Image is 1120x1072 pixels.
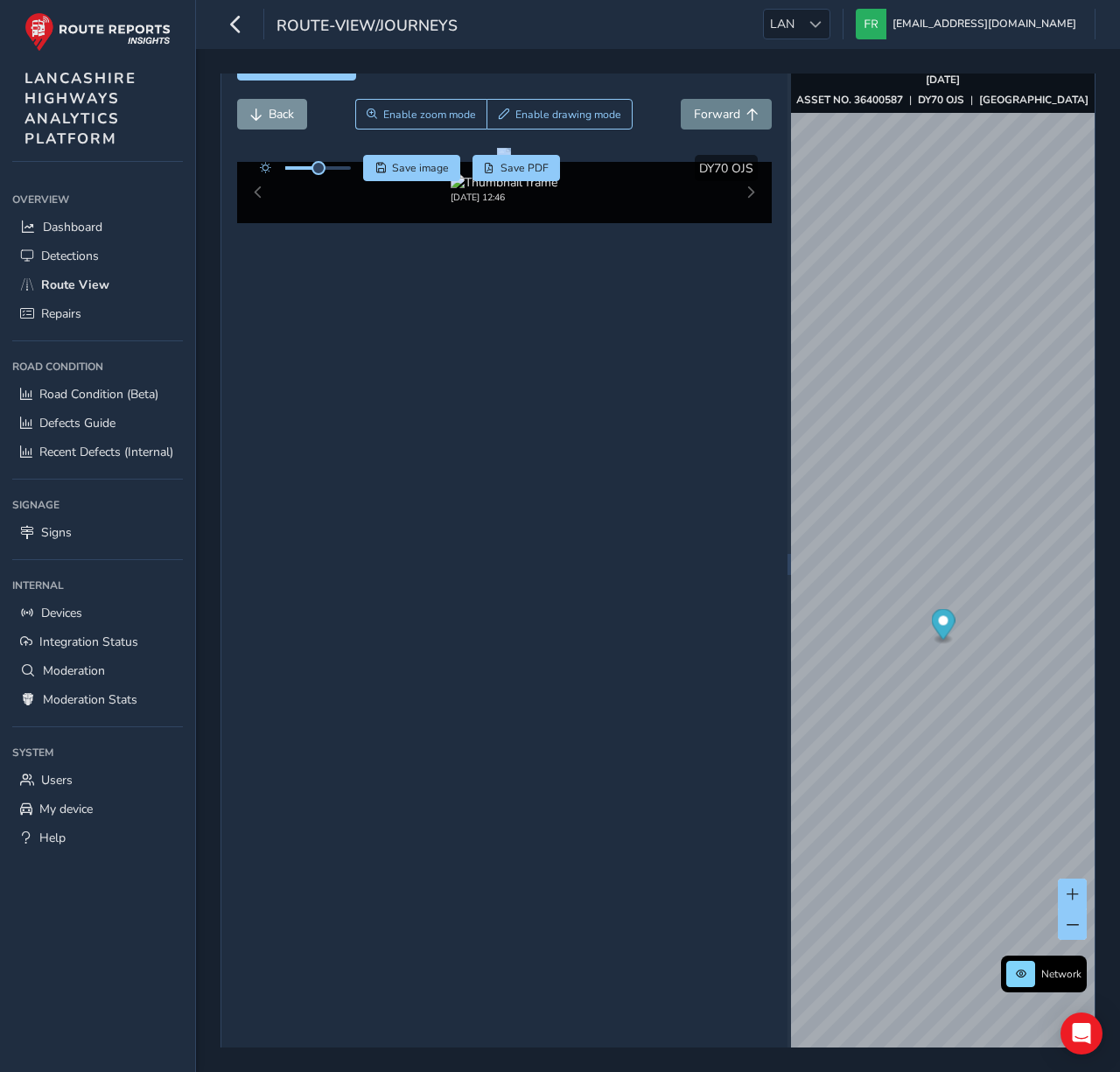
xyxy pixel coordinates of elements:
span: Integration Status [39,634,138,650]
span: Enable drawing mode [515,108,621,122]
strong: ASSET NO. 36400587 [796,93,903,107]
div: [DATE] 12:46 [451,191,557,204]
button: Zoom [355,99,487,130]
span: Recent Defects (Internal) [39,444,173,460]
span: Route View [41,277,109,293]
div: System [12,739,183,766]
span: Network [1041,967,1081,981]
strong: [GEOGRAPHIC_DATA] [979,93,1088,107]
a: Repairs [12,299,183,328]
a: Recent Defects (Internal) [12,438,183,466]
span: Road Condition (Beta) [39,386,158,403]
a: Users [12,766,183,795]
div: | | [796,93,1088,107]
a: Detections [12,242,183,270]
span: Moderation Stats [43,691,137,708]
button: Back [237,99,307,130]
a: Moderation [12,656,183,685]
div: Road Condition [12,354,183,380]
span: Signs [41,524,72,541]
img: diamond-layout [856,9,886,39]
span: Save image [392,161,449,175]
span: Enable zoom mode [383,108,476,122]
a: Defects Guide [12,409,183,438]
a: My device [12,795,183,823]
span: Repairs [41,305,81,322]
button: Save [363,155,460,181]
div: Overview [12,186,183,213]
span: LANCASHIRE HIGHWAYS ANALYTICS PLATFORM [24,68,136,149]
span: DY70 OJS [699,160,753,177]
span: Dashboard [43,219,102,235]
span: Save PDF [500,161,549,175]
a: Integration Status [12,627,183,656]
div: Open Intercom Messenger [1060,1012,1102,1054]
span: Help [39,830,66,846]
a: Route View [12,270,183,299]
span: Back [269,106,294,123]
a: Dashboard [12,213,183,242]
div: Map marker [931,609,955,645]
span: My device [39,801,93,817]
span: LAN [764,10,801,39]
span: Forward [694,106,740,123]
span: Defects Guide [39,415,115,431]
button: Forward [681,99,772,130]
span: [EMAIL_ADDRESS][DOMAIN_NAME] [892,9,1076,39]
a: Moderation Stats [12,685,183,714]
a: Road Condition (Beta) [12,380,183,409]
a: Devices [12,599,183,627]
button: [EMAIL_ADDRESS][DOMAIN_NAME] [856,9,1082,39]
button: Draw [486,99,633,130]
a: Help [12,823,183,852]
img: rr logo [24,12,171,52]
button: PDF [472,155,561,181]
div: Signage [12,492,183,518]
span: Detections [41,248,99,264]
span: Devices [41,605,82,621]
strong: [DATE] [926,73,960,87]
span: route-view/journeys [276,15,458,39]
div: Internal [12,572,183,599]
span: Users [41,772,73,788]
span: Moderation [43,662,105,679]
strong: DY70 OJS [918,93,964,107]
img: Thumbnail frame [451,174,557,191]
a: Signs [12,518,183,547]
